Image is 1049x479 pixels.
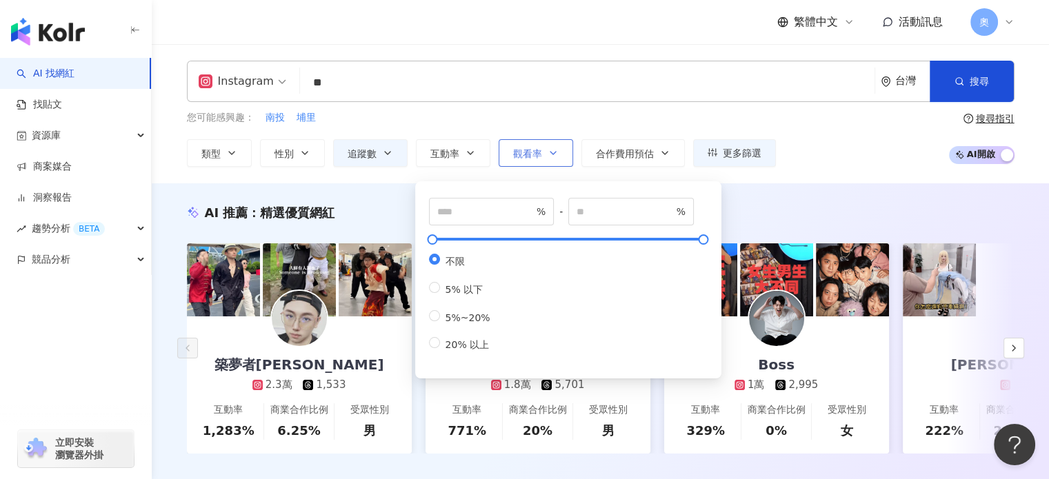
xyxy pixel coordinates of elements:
div: 互動率 [452,403,481,417]
div: 1,283% [203,422,254,439]
div: 商業合作比例 [270,403,328,417]
span: rise [17,224,26,234]
div: 20% [523,422,552,439]
div: 受眾性別 [828,403,866,417]
span: 埔里 [297,111,316,125]
iframe: Help Scout Beacon - Open [994,424,1035,465]
span: % [677,204,686,219]
span: environment [881,77,891,87]
div: 男 [602,422,615,439]
button: 類型 [187,139,252,167]
span: question-circle [963,114,973,123]
a: [PERSON_NAME]1.8萬5,701互動率771%商業合作比例20%受眾性別男 [426,316,650,453]
button: 搜尋 [930,61,1014,102]
button: 性別 [260,139,325,167]
span: 互動率 [430,148,459,159]
span: 立即安裝 瀏覽器外掛 [55,436,103,461]
div: 互動率 [930,403,959,417]
img: post-image [903,243,976,316]
div: 222% [925,422,963,439]
img: chrome extension [22,438,49,460]
div: 5,701 [555,378,584,392]
span: 您可能感興趣： [187,111,254,125]
button: 埔里 [296,110,317,125]
div: 互動率 [691,403,720,417]
span: 觀看率 [513,148,542,159]
span: 活動訊息 [899,15,943,28]
span: 奧 [979,14,989,30]
span: 5%~20% [440,312,496,323]
img: post-image [816,243,889,316]
div: AI 推薦 ： [205,204,335,221]
span: 趨勢分析 [32,213,105,244]
button: 互動率 [416,139,490,167]
div: BETA [73,222,105,236]
img: KOL Avatar [749,291,804,346]
div: 受眾性別 [350,403,389,417]
span: 5% 以下 [440,284,489,295]
div: Boss [744,355,808,374]
div: 台灣 [895,75,930,87]
a: 洞察報告 [17,191,72,205]
span: 性別 [274,148,294,159]
img: post-image [740,243,813,316]
span: 類型 [201,148,221,159]
button: 更多篩選 [693,139,776,167]
div: 0% [766,422,787,439]
div: 1萬 [1013,378,1030,392]
div: 互動率 [214,403,243,417]
span: % [537,204,546,219]
button: 南投 [265,110,286,125]
a: Boss1萬2,995互動率329%商業合作比例0%受眾性別女 [664,316,889,453]
img: post-image [187,243,260,316]
div: 2,995 [788,378,818,392]
span: 競品分析 [32,244,70,275]
div: 329% [686,422,725,439]
div: 女 [841,422,853,439]
div: 6.25% [277,422,320,439]
div: 771% [448,422,486,439]
span: 搜尋 [970,76,989,87]
img: KOL Avatar [272,291,327,346]
div: 男 [363,422,376,439]
div: Instagram [199,70,274,92]
div: 搜尋指引 [976,113,1015,124]
span: 合作費用預估 [596,148,654,159]
div: 1萬 [748,378,765,392]
button: 合作費用預估 [581,139,685,167]
img: KOL Avatar [988,291,1043,346]
span: 20% 以上 [440,339,495,350]
button: 追蹤數 [333,139,408,167]
img: post-image [339,243,412,316]
a: searchAI 找網紅 [17,67,74,81]
div: 1,533 [316,378,346,392]
span: 繁體中文 [794,14,838,30]
div: 26.3% [993,422,1036,439]
span: 資源庫 [32,120,61,151]
div: 築夢者[PERSON_NAME] [201,355,398,374]
span: 南投 [266,111,285,125]
button: 觀看率 [499,139,573,167]
span: - [554,204,568,219]
div: 商業合作比例 [508,403,566,417]
div: 受眾性別 [589,403,628,417]
a: 找貼文 [17,98,62,112]
span: 追蹤數 [348,148,377,159]
div: 商業合作比例 [986,403,1043,417]
span: 精選優質網紅 [260,205,334,220]
span: 不限 [440,256,470,267]
div: 2.3萬 [266,378,292,392]
img: logo [11,18,85,45]
a: 商案媒合 [17,160,72,174]
a: chrome extension立即安裝 瀏覽器外掛 [18,430,134,467]
img: post-image [263,243,336,316]
span: 更多篩選 [723,147,761,159]
div: 1.8萬 [504,378,531,392]
div: 商業合作比例 [747,403,805,417]
a: 築夢者[PERSON_NAME]2.3萬1,533互動率1,283%商業合作比例6.25%受眾性別男 [187,316,412,453]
